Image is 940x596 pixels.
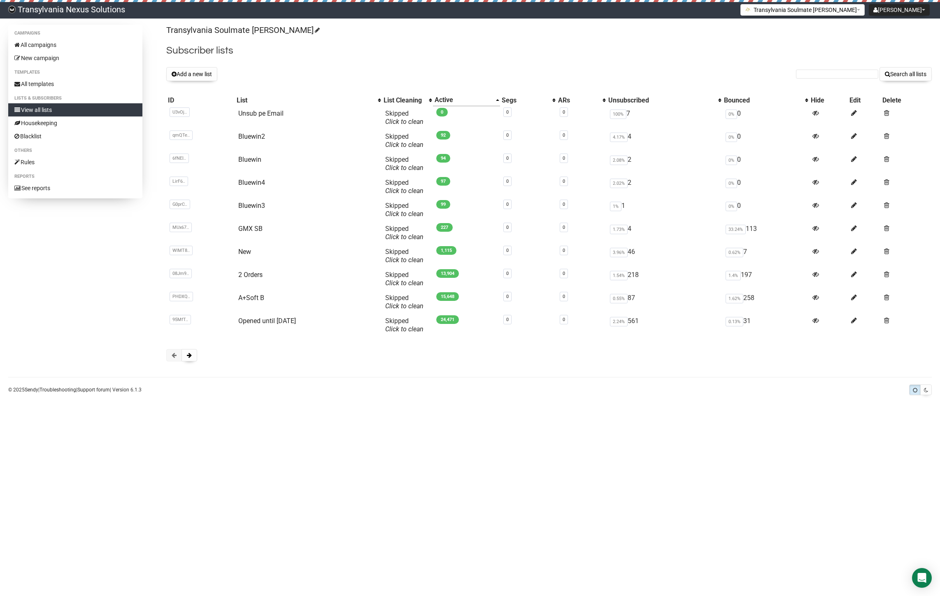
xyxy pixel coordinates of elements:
[8,68,142,77] li: Templates
[170,223,192,232] span: MUx67..
[558,96,598,105] div: ARs
[726,271,741,280] span: 1.4%
[722,94,809,106] th: Bounced: No sort applied, activate to apply an ascending sort
[610,109,626,119] span: 100%
[170,154,189,163] span: 6fNEI..
[607,106,723,129] td: 7
[166,67,217,81] button: Add a new list
[722,244,809,268] td: 7
[166,43,932,58] h2: Subscriber lists
[607,221,723,244] td: 4
[610,133,628,142] span: 4.17%
[610,225,628,234] span: 1.73%
[8,130,142,143] a: Blacklist
[607,129,723,152] td: 4
[40,387,76,393] a: Troubleshooting
[724,96,801,105] div: Bounced
[237,96,374,105] div: List
[385,233,423,241] a: Click to clean
[385,179,423,195] span: Skipped
[385,294,423,310] span: Skipped
[436,154,450,163] span: 94
[238,109,284,117] a: Unsub pe Email
[722,106,809,129] td: 0
[385,164,423,172] a: Click to clean
[610,294,628,303] span: 0.55%
[170,130,193,140] span: qmQTe..
[170,246,193,255] span: WlMT8..
[385,202,423,218] span: Skipped
[8,116,142,130] a: Housekeeping
[170,107,190,117] span: U3vOj..
[506,133,509,138] a: 0
[563,248,565,253] a: 0
[385,325,423,333] a: Click to clean
[170,315,191,324] span: 95MfT..
[610,179,628,188] span: 2.02%
[382,94,433,106] th: List Cleaning: No sort applied, activate to apply an ascending sort
[722,175,809,198] td: 0
[607,175,723,198] td: 2
[726,133,737,142] span: 0%
[607,198,723,221] td: 1
[8,6,16,13] img: 586cc6b7d8bc403f0c61b981d947c989
[563,225,565,230] a: 0
[506,294,509,299] a: 0
[563,294,565,299] a: 0
[607,268,723,291] td: 218
[506,271,509,276] a: 0
[722,152,809,175] td: 0
[740,4,865,16] button: Transylvania Soulmate [PERSON_NAME]
[726,317,743,326] span: 0.13%
[238,248,251,256] a: New
[607,152,723,175] td: 2
[436,269,459,278] span: 13,904
[168,96,233,105] div: ID
[563,317,565,322] a: 0
[77,387,110,393] a: Support forum
[238,156,261,163] a: Bluewin
[726,179,737,188] span: 0%
[506,317,509,322] a: 0
[722,291,809,314] td: 258
[436,246,456,255] span: 1,115
[433,94,500,106] th: Active: Ascending sort applied, activate to apply a descending sort
[8,385,142,394] p: © 2025 | | | Version 6.1.3
[435,96,492,104] div: Active
[726,202,737,211] span: 0%
[848,94,881,106] th: Edit: No sort applied, sorting is disabled
[436,223,453,232] span: 227
[384,96,425,105] div: List Cleaning
[506,202,509,207] a: 0
[869,4,930,16] button: [PERSON_NAME]
[8,172,142,182] li: Reports
[607,244,723,268] td: 46
[726,156,737,165] span: 0%
[238,317,296,325] a: Opened until [DATE]
[506,248,509,253] a: 0
[166,25,319,35] a: Transylvania Soulmate [PERSON_NAME]
[436,200,450,209] span: 99
[8,103,142,116] a: View all lists
[385,141,423,149] a: Click to clean
[8,93,142,103] li: Lists & subscribers
[726,248,743,257] span: 0.62%
[502,96,548,105] div: Segs
[912,568,932,588] div: Open Intercom Messenger
[610,271,628,280] span: 1.54%
[385,133,423,149] span: Skipped
[607,291,723,314] td: 87
[608,96,714,105] div: Unsubscribed
[563,179,565,184] a: 0
[238,133,265,140] a: Bluewin2
[563,133,565,138] a: 0
[385,109,423,126] span: Skipped
[722,314,809,337] td: 31
[238,294,264,302] a: A+Soft B
[563,109,565,115] a: 0
[385,225,423,241] span: Skipped
[238,202,265,210] a: Bluewin3
[556,94,606,106] th: ARs: No sort applied, activate to apply an ascending sort
[882,96,930,105] div: Delete
[385,317,423,333] span: Skipped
